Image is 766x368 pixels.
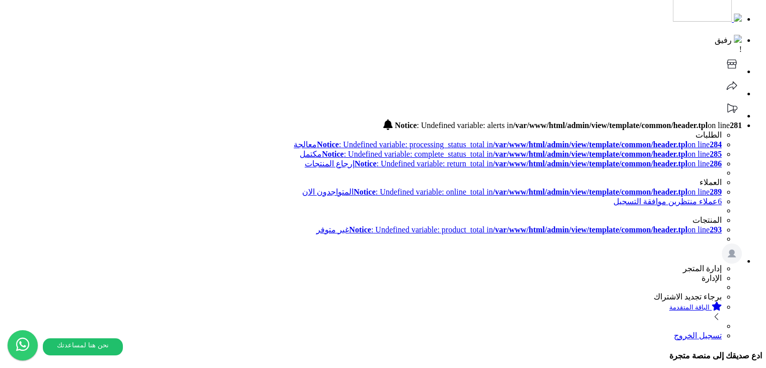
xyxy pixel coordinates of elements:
b: Notice [354,188,376,196]
b: /var/www/html/admin/view/template/common/header.tpl [513,121,708,130]
a: Notice: Undefined variable: complete_status_total in/var/www/html/admin/view/template/common/head... [300,150,722,158]
span: : Undefined variable: complete_status_total in on line [322,150,722,158]
b: /var/www/html/admin/view/template/common/header.tpl [493,225,688,234]
b: Notice [317,140,339,149]
b: Notice [395,121,417,130]
b: 284 [710,140,722,149]
span: 6 [718,197,722,206]
a: Notice: Undefined variable: processing_status_total in/var/www/html/admin/view/template/common/he... [4,140,722,149]
img: logo-mobile.png [734,14,742,22]
h4: ادع صديقك إلى منصة متجرة [4,351,762,360]
b: /var/www/html/admin/view/template/common/header.tpl [493,140,688,149]
b: /var/www/html/admin/view/template/common/header.tpl [493,188,688,196]
li: المنتجات [4,215,722,225]
a: الباقة المتقدمة [4,301,722,322]
b: 286 [710,159,722,168]
a: Notice: Undefined variable: product_total in/var/www/html/admin/view/template/common/header.tplon... [316,225,722,234]
b: 293 [710,225,722,234]
b: /var/www/html/admin/view/template/common/header.tpl [493,150,688,158]
a: Notice: Undefined variable: online_total in/var/www/html/admin/view/template/common/header.tplon ... [302,188,722,196]
b: 281 [730,121,742,130]
b: 289 [710,188,722,196]
small: الباقة المتقدمة [669,303,710,311]
div: ! [4,45,742,54]
li: العملاء [4,177,722,187]
b: 285 [710,150,722,158]
li: برجاء تجديد الاشتراك [4,292,722,301]
li: الطلبات [4,130,722,140]
b: Notice [349,225,371,234]
a: تسجيل الخروج [674,331,722,340]
span: إدارة المتجر [683,264,722,273]
span: : Undefined variable: product_total in on line [349,225,722,234]
span: : Undefined variable: return_total in on line [355,159,722,168]
a: تحديثات المنصة [722,111,742,120]
span: : Undefined variable: processing_status_total in on line [317,140,722,149]
span: : Undefined variable: online_total in on line [354,188,722,196]
b: /var/www/html/admin/view/template/common/header.tpl [493,159,688,168]
b: Notice [355,159,377,168]
span: رفيق [715,36,732,44]
a: 6عملاء منتظرين موافقة التسجيل [613,197,722,206]
img: ai-face.png [734,35,742,43]
a: : Undefined variable: alerts in on line [383,121,742,130]
a: Notice: Undefined variable: return_total in/var/www/html/admin/view/template/common/header.tplon ... [305,159,722,168]
b: Notice [322,150,344,158]
li: الإدارة [4,273,722,283]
